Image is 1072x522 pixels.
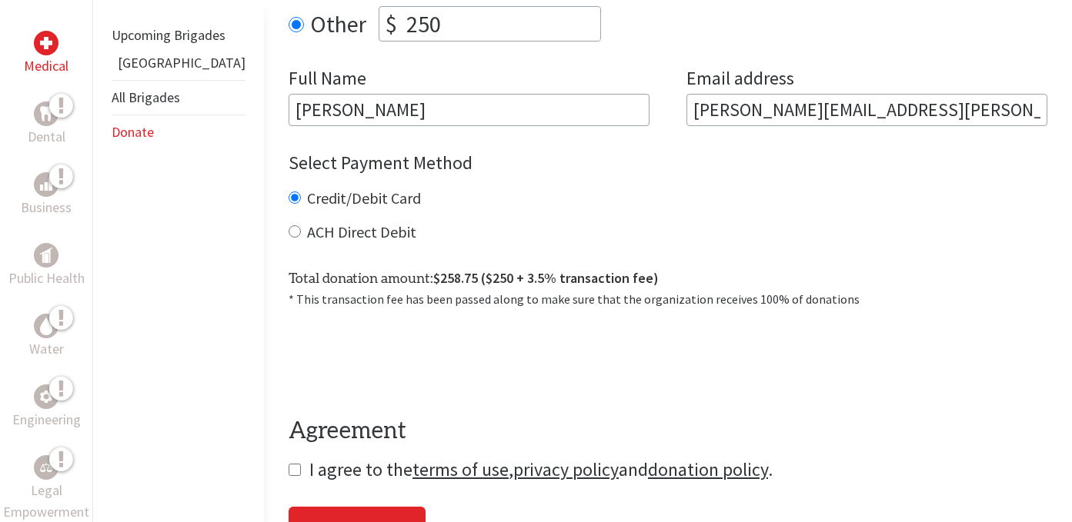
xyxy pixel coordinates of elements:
div: $ [379,7,403,41]
img: Dental [40,106,52,121]
a: terms of use [412,457,509,481]
a: BusinessBusiness [21,172,72,218]
a: All Brigades [112,88,180,106]
a: Upcoming Brigades [112,26,225,44]
p: Medical [24,55,68,77]
div: Water [34,314,58,338]
a: donation policy [648,457,768,481]
iframe: reCAPTCHA [289,327,523,387]
a: privacy policy [513,457,619,481]
li: Upcoming Brigades [112,18,245,52]
a: Public HealthPublic Health [8,243,85,289]
div: Public Health [34,243,58,268]
li: All Brigades [112,80,245,115]
p: * This transaction fee has been passed along to make sure that the organization receives 100% of ... [289,290,1047,308]
a: DentalDental [28,101,65,148]
li: Donate [112,115,245,149]
img: Medical [40,37,52,49]
h4: Agreement [289,417,1047,445]
label: Credit/Debit Card [307,188,421,208]
div: Dental [34,101,58,126]
li: Panama [112,52,245,80]
label: Email address [686,66,794,94]
input: Enter Full Name [289,94,650,126]
input: Your Email [686,94,1047,126]
img: Legal Empowerment [40,463,52,472]
p: Dental [28,126,65,148]
div: Engineering [34,384,58,409]
img: Water [40,317,52,334]
img: Public Health [40,248,52,263]
p: Engineering [12,409,81,431]
p: Public Health [8,268,85,289]
label: ACH Direct Debit [307,222,416,241]
div: Business [34,172,58,197]
a: WaterWater [29,314,64,360]
span: I agree to the , and . [309,457,773,481]
a: MedicalMedical [24,31,68,77]
img: Engineering [40,391,52,403]
input: Enter Amount [403,7,600,41]
div: Medical [34,31,58,55]
h4: Select Payment Method [289,151,1047,175]
p: Business [21,197,72,218]
p: Water [29,338,64,360]
div: Legal Empowerment [34,455,58,480]
span: $258.75 ($250 + 3.5% transaction fee) [433,269,659,287]
img: Business [40,178,52,191]
a: Donate [112,123,154,141]
label: Full Name [289,66,366,94]
label: Other [310,6,366,42]
label: Total donation amount: [289,268,659,290]
a: [GEOGRAPHIC_DATA] [118,54,245,71]
a: EngineeringEngineering [12,384,81,431]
